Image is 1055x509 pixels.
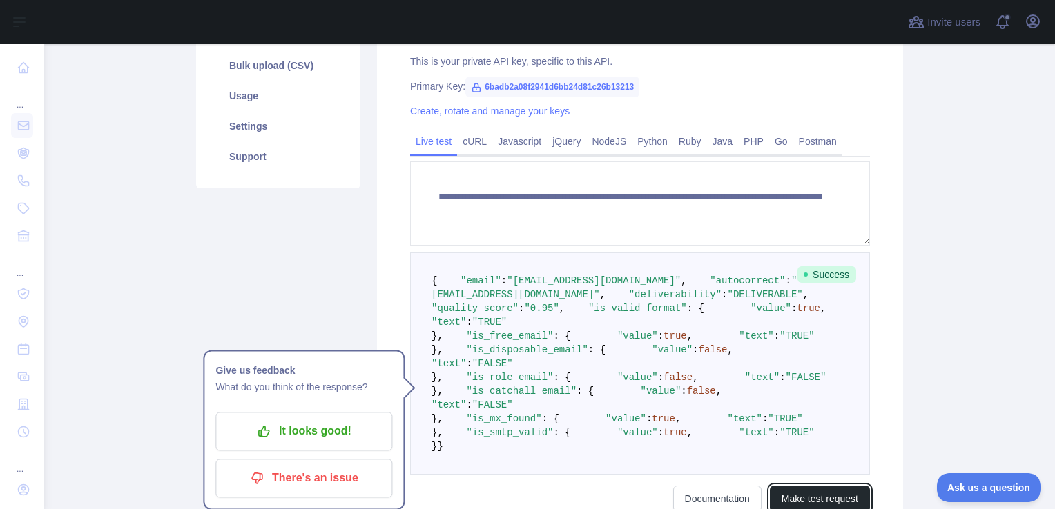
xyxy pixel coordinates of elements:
[226,419,382,443] p: It looks good!
[629,289,722,300] span: "deliverability"
[780,330,814,341] span: "TRUE"
[492,130,547,152] a: Javascript
[432,372,443,383] span: },
[519,303,524,314] span: :
[905,11,983,33] button: Invite users
[664,372,693,383] span: false
[774,330,780,341] span: :
[681,275,686,286] span: ,
[466,372,553,383] span: "is_role_email"
[410,79,870,93] div: Primary Key:
[553,372,570,383] span: : {
[664,427,687,438] span: true
[687,427,693,438] span: ,
[768,413,802,424] span: "TRUE"
[466,358,472,369] span: :
[588,344,606,355] span: : {
[739,427,773,438] span: "text"
[728,344,733,355] span: ,
[791,303,797,314] span: :
[693,372,698,383] span: ,
[780,372,785,383] span: :
[410,130,457,152] a: Live test
[215,459,392,497] button: There's an issue
[693,344,698,355] span: :
[588,303,687,314] span: "is_valid_format"
[617,330,658,341] span: "value"
[472,358,513,369] span: "FALSE"
[432,399,466,410] span: "text"
[432,330,443,341] span: },
[472,317,507,328] span: "TRUE"
[797,266,856,283] span: Success
[673,130,707,152] a: Ruby
[465,77,639,97] span: 6badb2a08f2941d6bb24d81c26b13213
[652,413,675,424] span: true
[687,330,693,341] span: ,
[797,303,820,314] span: true
[11,251,33,279] div: ...
[820,303,826,314] span: ,
[461,275,501,286] span: "email"
[215,412,392,450] button: It looks good!
[745,372,780,383] span: "text"
[466,386,577,397] span: "is_catchall_email"
[432,427,443,438] span: },
[646,413,652,424] span: :
[586,130,632,152] a: NodeJS
[466,330,553,341] span: "is_free_email"
[213,50,344,81] a: Bulk upload (CSV)
[632,130,673,152] a: Python
[762,413,768,424] span: :
[681,386,686,397] span: :
[658,372,664,383] span: :
[728,413,762,424] span: "text"
[652,344,693,355] span: "value"
[457,130,492,152] a: cURL
[472,399,513,410] span: "FALSE"
[927,14,980,30] span: Invite users
[600,289,606,300] span: ,
[547,130,586,152] a: jQuery
[617,427,658,438] span: "value"
[606,413,646,424] span: "value"
[466,317,472,328] span: :
[727,289,802,300] span: "DELIVERABLE"
[432,386,443,397] span: },
[687,386,716,397] span: false
[937,473,1041,502] iframe: Toggle Customer Support
[432,344,443,355] span: },
[11,447,33,475] div: ...
[437,441,443,452] span: }
[215,379,392,395] p: What do you think of the response?
[658,330,664,341] span: :
[432,303,519,314] span: "quality_score"
[432,358,466,369] span: "text"
[716,386,722,397] span: ,
[617,372,658,383] span: "value"
[432,275,437,286] span: {
[559,303,565,314] span: ,
[507,275,681,286] span: "[EMAIL_ADDRESS][DOMAIN_NAME]"
[786,372,826,383] span: "FALSE"
[432,441,437,452] span: }
[432,275,797,300] span: "[EMAIL_ADDRESS][DOMAIN_NAME]"
[738,130,769,152] a: PHP
[577,386,594,397] span: : {
[769,130,793,152] a: Go
[466,413,541,424] span: "is_mx_found"
[751,303,791,314] span: "value"
[553,330,570,341] span: : {
[213,81,344,111] a: Usage
[213,111,344,141] a: Settings
[687,303,704,314] span: : {
[466,427,553,438] span: "is_smtp_valid"
[786,275,791,286] span: :
[739,330,773,341] span: "text"
[803,289,809,300] span: ,
[774,427,780,438] span: :
[710,275,785,286] span: "autocorrect"
[793,130,842,152] a: Postman
[722,289,727,300] span: :
[780,427,814,438] span: "TRUE"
